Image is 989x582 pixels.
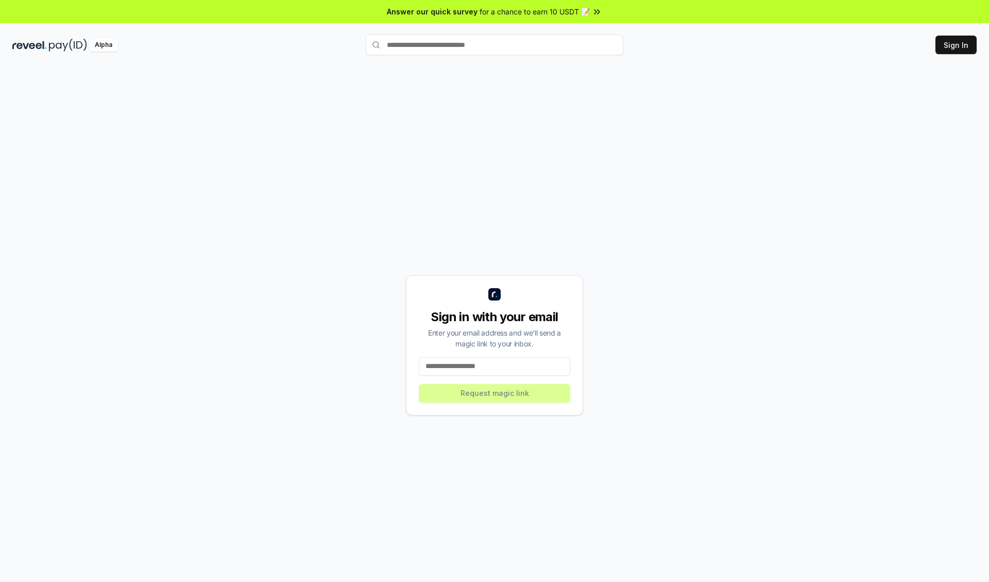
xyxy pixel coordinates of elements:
span: Answer our quick survey [387,6,478,17]
div: Enter your email address and we’ll send a magic link to your inbox. [419,327,570,349]
div: Alpha [89,39,118,52]
img: reveel_dark [12,39,47,52]
img: logo_small [488,288,501,301]
button: Sign In [935,36,977,54]
img: pay_id [49,39,87,52]
div: Sign in with your email [419,309,570,325]
span: for a chance to earn 10 USDT 📝 [480,6,590,17]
